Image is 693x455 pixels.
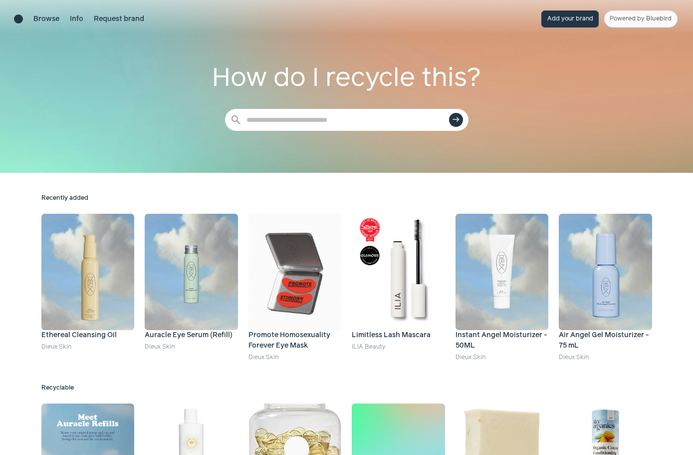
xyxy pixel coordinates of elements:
a: Air Angel Gel Moisturizer - 75 mL Air Angel Gel Moisturizer - 75 mL [559,214,652,351]
img: Ethereal Cleansing Oil [41,214,135,330]
a: Limitless Lash Mascara Limitless Lash Mascara [352,214,445,341]
img: Auracle Eye Serum (Refill) [145,214,238,330]
a: Dieux Skin [145,344,175,350]
a: Browse [33,14,59,24]
span: Bluebird [646,15,672,22]
a: ILIA Beauty [352,344,386,350]
span: east [452,116,460,124]
h2: Recyclable [41,384,652,393]
h4: Promote Homosexuality Forever Eye Mask [248,330,342,351]
img: Instant Angel Moisturizer - 50ML [456,214,549,330]
a: Ethereal Cleansing Oil Ethereal Cleansing Oil [41,214,135,341]
a: Request brand [94,14,144,24]
h4: Air Angel Gel Moisturizer - 75 mL [559,330,652,351]
a: Info [70,14,83,24]
a: Dieux Skin [248,354,278,361]
a: Promote Homosexuality Forever Eye Mask Promote Homosexuality Forever Eye Mask [248,214,342,351]
img: Promote Homosexuality Forever Eye Mask [248,214,342,330]
h1: How do I recycle this? [211,59,482,98]
button: Add your brand [541,10,599,27]
h4: Auracle Eye Serum (Refill) [145,330,238,341]
h4: Limitless Lash Mascara [352,330,445,341]
a: Powered by Bluebird [604,10,678,27]
a: Brand directory home [14,14,23,23]
a: Auracle Eye Serum (Refill) Auracle Eye Serum (Refill) [145,214,238,341]
button: east [449,113,463,127]
h4: Instant Angel Moisturizer - 50ML [456,330,549,351]
a: Dieux Skin [559,354,589,361]
h2: Recently added [41,194,652,203]
a: Dieux Skin [456,354,485,361]
img: Limitless Lash Mascara [352,214,445,330]
span: search [230,114,242,126]
h4: Ethereal Cleansing Oil [41,330,135,341]
a: Dieux Skin [41,344,71,350]
img: Air Angel Gel Moisturizer - 75 mL [559,214,652,330]
a: Instant Angel Moisturizer - 50ML Instant Angel Moisturizer - 50ML [456,214,549,351]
